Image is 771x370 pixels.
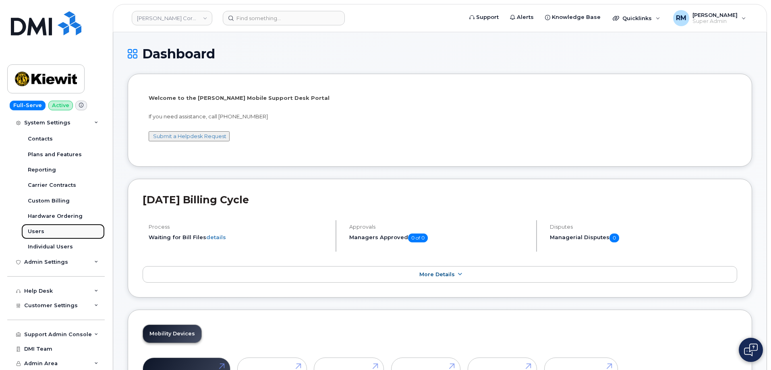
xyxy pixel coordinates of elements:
a: Mobility Devices [143,325,201,343]
a: Submit a Helpdesk Request [153,133,226,139]
span: More Details [419,271,455,277]
li: Waiting for Bill Files [149,234,329,241]
p: If you need assistance, call [PHONE_NUMBER] [149,113,731,120]
h2: [DATE] Billing Cycle [143,194,737,206]
h4: Disputes [550,224,737,230]
button: Submit a Helpdesk Request [149,131,230,141]
span: 0 [609,234,619,242]
h1: Dashboard [128,47,752,61]
p: Welcome to the [PERSON_NAME] Mobile Support Desk Portal [149,94,731,102]
h5: Managers Approved [349,234,529,242]
h5: Managerial Disputes [550,234,737,242]
h4: Process [149,224,329,230]
img: Open chat [744,343,758,356]
span: 0 of 0 [408,234,428,242]
a: details [206,234,226,240]
h4: Approvals [349,224,529,230]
